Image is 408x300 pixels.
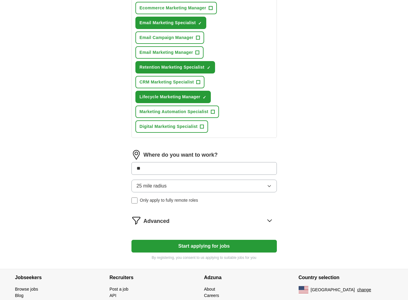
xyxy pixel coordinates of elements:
[140,34,194,41] span: Email Campaign Manager
[131,255,277,260] p: By registering, you consent to us applying to suitable jobs for you
[135,17,207,29] button: Email Marketing Specialist✓
[131,216,141,225] img: filter
[204,287,215,292] a: About
[207,65,211,70] span: ✓
[299,269,393,286] h4: Country selection
[131,240,277,253] button: Start applying for jobs
[140,109,208,115] span: Marketing Automation Specialist
[110,287,128,292] a: Post a job
[135,106,219,118] button: Marketing Automation Specialist
[15,293,24,298] a: Blog
[311,287,355,293] span: [GEOGRAPHIC_DATA]
[198,21,202,26] span: ✓
[140,94,201,100] span: Lifecycle Marketing Manager
[140,64,204,70] span: Retention Marketing Specialist
[135,120,208,133] button: Digital Marketing Specialist
[135,46,204,59] button: Email Marketing Manager
[140,20,196,26] span: Email Marketing Specialist
[204,293,219,298] a: Careers
[135,2,217,14] button: Ecommerce Marketing Manager
[140,79,194,85] span: CRM Marketing Specialist
[135,61,215,73] button: Retention Marketing Specialist✓
[357,287,371,293] button: change
[144,151,218,159] label: Where do you want to work?
[140,49,193,56] span: Email Marketing Manager
[15,287,38,292] a: Browse jobs
[110,293,117,298] a: API
[140,197,198,204] span: Only apply to fully remote roles
[131,197,138,204] input: Only apply to fully remote roles
[137,182,167,190] span: 25 mile radius
[144,217,170,225] span: Advanced
[140,5,206,11] span: Ecommerce Marketing Manager
[140,123,198,130] span: Digital Marketing Specialist
[299,286,308,293] img: US flag
[203,95,206,100] span: ✓
[135,91,211,103] button: Lifecycle Marketing Manager✓
[131,150,141,160] img: location.png
[135,76,205,88] button: CRM Marketing Specialist
[131,180,277,192] button: 25 mile radius
[135,31,204,44] button: Email Campaign Manager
